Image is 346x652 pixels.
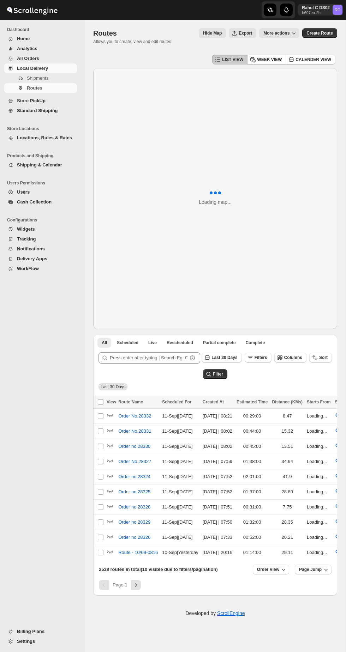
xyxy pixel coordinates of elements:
button: Settings [4,636,77,646]
div: 00:52:00 [237,534,268,541]
span: More actions [263,30,290,36]
span: Sort [319,355,328,360]
div: 00:44:00 [237,428,268,435]
span: Route Name [118,400,143,404]
span: Scheduled [117,340,138,346]
p: Loading... [307,473,330,480]
div: 41.9 [272,473,303,480]
button: Columns [274,353,306,362]
p: Loading... [307,443,330,450]
div: 28.89 [272,488,303,495]
span: Users [17,189,30,195]
p: Loading... [307,488,330,495]
span: Order no 28326 [118,534,150,541]
p: Loading... [307,504,330,511]
button: Map action label [199,28,226,38]
span: Rescheduled [167,340,193,346]
div: [DATE] | 07:51 [203,504,232,511]
p: Loading... [307,428,330,435]
p: b607ea-2b [302,11,330,15]
span: Export [239,30,252,36]
span: Home [17,36,30,41]
button: Billing Plans [4,627,77,636]
span: Dashboard [7,27,80,32]
span: Order no 28330 [118,443,150,450]
div: 01:38:00 [237,458,268,465]
button: WorkFlow [4,264,77,274]
span: Page Jump [299,567,322,572]
span: Store PickUp [17,98,46,103]
button: Delivery Apps [4,254,77,264]
div: 8.47 [272,413,303,420]
button: Page Jump [295,565,332,574]
span: Locations, Rules & Rates [17,135,72,140]
p: Loading... [307,534,330,541]
button: Filters [245,353,272,362]
span: Cash Collection [17,199,52,205]
button: Order No.28332 [114,410,155,422]
button: Shipping & Calendar [4,160,77,170]
span: 11-Sep | [DATE] [162,489,192,494]
span: Live [148,340,157,346]
div: Loading map... [199,199,232,206]
button: Cash Collection [4,197,77,207]
nav: Pagination [99,580,141,590]
span: Products and Shipping [7,153,80,159]
span: Widgets [17,226,35,232]
div: [DATE] | 20:16 [203,549,232,556]
button: All Orders [4,54,77,63]
span: Hide Map [203,30,222,36]
span: WEEK VIEW [257,57,282,62]
button: Shipments [4,73,77,83]
p: Loading... [307,519,330,526]
span: Standard Shipping [17,108,58,113]
b: 1 [125,582,127,587]
span: 11-Sep | [DATE] [162,444,192,449]
span: Shipping & Calendar [17,162,62,167]
span: Shipments [27,75,48,81]
div: 7.75 [272,504,303,511]
span: Page [113,582,127,587]
span: Filters [255,355,267,360]
span: Users Permissions [7,180,80,186]
span: Order no 28325 [118,488,150,495]
input: Press enter after typing | Search Eg. Order No.28332 [110,352,187,364]
button: User menu [298,4,343,16]
div: [DATE] | 08:02 [203,428,232,435]
p: Loading... [307,413,330,420]
button: Last 30 Days [202,353,241,362]
div: 28.35 [272,519,303,526]
span: Order no 28328 [118,504,150,511]
p: Developed by [185,610,245,617]
button: All routes [97,338,111,348]
span: Complete [245,340,265,346]
button: Next [131,580,141,590]
div: 34.94 [272,458,303,465]
button: More actions [259,28,299,38]
span: Settings [17,639,35,644]
button: LIST VIEW [212,55,247,65]
p: Loading... [307,458,330,465]
span: 11-Sep | [DATE] [162,413,192,419]
span: View [107,400,116,404]
div: [DATE] | 07:52 [203,488,232,495]
button: Order no 28328 [114,501,155,513]
div: 00:31:00 [237,504,268,511]
span: Order View [257,567,279,572]
div: 01:32:00 [237,519,268,526]
span: 11-Sep | [DATE] [162,519,192,525]
button: CALENDER VIEW [286,55,335,65]
text: RC [335,8,340,12]
button: Create Route [302,28,337,38]
span: Rahul C DS02 [333,5,342,15]
span: Partial complete [203,340,236,346]
span: Order No.28327 [118,458,151,465]
p: Rahul C DS02 [302,5,330,11]
div: 20.21 [272,534,303,541]
span: 2538 routes in total (10 visible due to filters/pagination) [99,567,218,572]
button: Order no 28325 [114,486,155,498]
span: CALENDER VIEW [296,57,331,62]
span: Order No.28331 [118,428,151,435]
span: Filter [213,372,223,377]
button: Home [4,34,77,44]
